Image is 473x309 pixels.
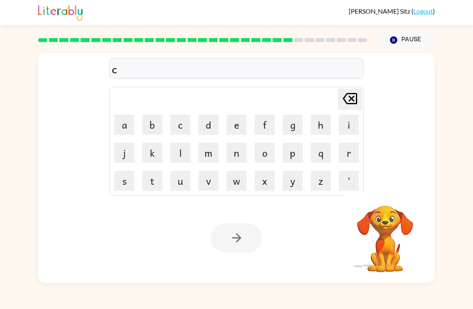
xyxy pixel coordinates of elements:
[114,115,134,135] button: a
[198,143,218,163] button: m
[226,143,247,163] button: n
[170,143,190,163] button: l
[38,3,83,21] img: Literably
[226,171,247,191] button: w
[349,7,411,15] span: [PERSON_NAME] Sitz
[142,143,162,163] button: k
[413,7,433,15] a: Logout
[114,143,134,163] button: j
[170,115,190,135] button: c
[114,171,134,191] button: s
[112,61,361,77] div: c
[198,115,218,135] button: d
[283,171,303,191] button: y
[198,171,218,191] button: v
[377,31,435,49] button: Pause
[170,171,190,191] button: u
[283,115,303,135] button: g
[345,193,425,273] video: Your browser must support playing .mp4 files to use Literably. Please try using another browser.
[311,115,331,135] button: h
[255,171,275,191] button: x
[283,143,303,163] button: p
[339,143,359,163] button: r
[339,115,359,135] button: i
[142,115,162,135] button: b
[142,171,162,191] button: t
[311,143,331,163] button: q
[339,171,359,191] button: '
[311,171,331,191] button: z
[255,115,275,135] button: f
[255,143,275,163] button: o
[349,7,435,15] div: ( )
[226,115,247,135] button: e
